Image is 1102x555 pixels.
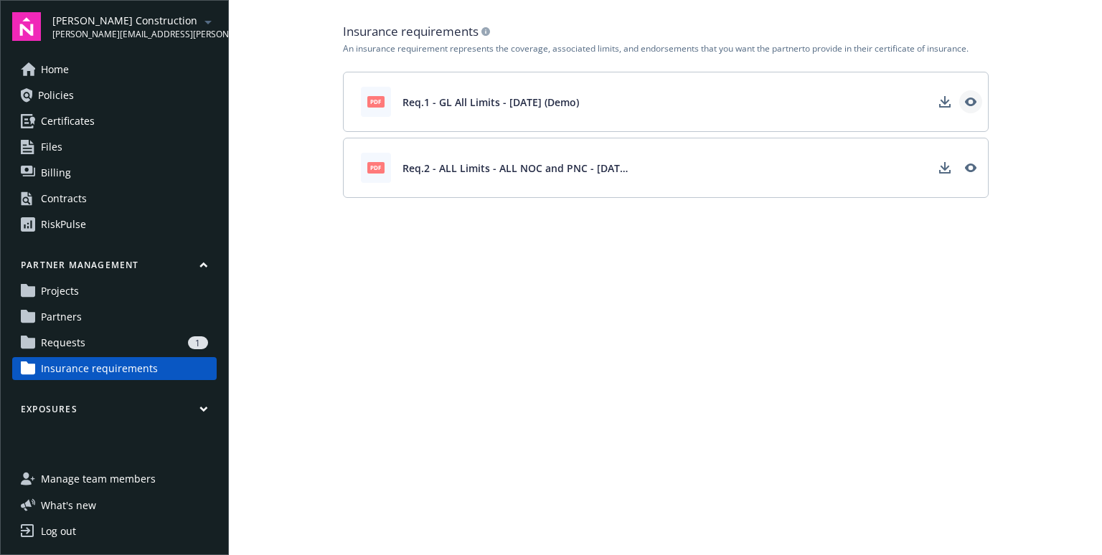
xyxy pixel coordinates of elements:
span: Projects [41,280,79,303]
a: arrowDropDown [199,13,217,30]
a: Home [12,58,217,81]
a: Requests1 [12,331,217,354]
button: Exposures [12,403,217,421]
a: Files [12,136,217,158]
a: Download [933,156,956,179]
div: Insurance requirements [343,23,989,40]
a: Policies [12,84,217,107]
span: Home [41,58,69,81]
a: RiskPulse [12,213,217,236]
div: An insurance requirement represents the coverage, associated limits, and endorsements that you wa... [343,43,989,54]
span: [PERSON_NAME][EMAIL_ADDRESS][PERSON_NAME][DOMAIN_NAME] [52,28,199,41]
span: Partners [41,305,82,328]
span: pdf [367,162,385,173]
span: Policies [38,84,74,107]
span: pdf [367,96,385,107]
span: What ' s new [41,498,96,513]
span: [PERSON_NAME] Construction [52,13,199,28]
a: Billing [12,161,217,184]
span: Files [41,136,62,158]
button: [PERSON_NAME] Construction[PERSON_NAME][EMAIL_ADDRESS][PERSON_NAME][DOMAIN_NAME]arrowDropDown [52,12,217,41]
div: Log out [41,520,76,543]
span: Certificates [41,110,95,133]
span: Insurance requirements [41,357,158,380]
div: RiskPulse [41,213,86,236]
a: Partners [12,305,217,328]
span: Manage team members [41,468,156,490]
a: Contracts [12,187,217,210]
span: Billing [41,161,71,184]
a: View [959,156,982,179]
button: Partner management [12,259,217,277]
a: Insurance requirements [12,357,217,380]
img: navigator-logo.svg [12,12,41,41]
a: Manage team members [12,468,217,490]
a: Download [933,90,956,113]
a: Projects [12,280,217,303]
button: What's new [12,498,119,513]
span: Req.1 - GL All Limits - Apr28 (Demo) [402,95,579,110]
div: Contracts [41,187,87,210]
span: Requests [41,331,85,354]
div: 1 [188,336,208,349]
a: View [959,90,982,113]
a: Certificates [12,110,217,133]
span: Req.2 - ALL Limits - ALL NOC and PNC - Apr 29(Demo) [402,161,632,176]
